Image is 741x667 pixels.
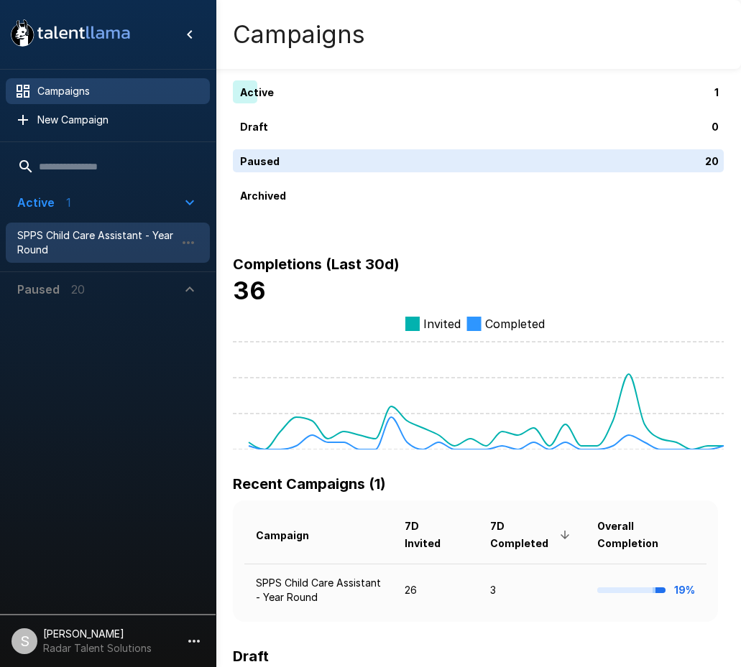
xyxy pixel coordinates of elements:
[244,564,393,616] td: SPPS Child Care Assistant - Year Round
[705,154,719,169] p: 20
[712,119,719,134] p: 0
[233,648,269,665] b: Draft
[674,584,695,596] b: 19%
[233,475,386,493] b: Recent Campaigns (1)
[405,518,467,552] span: 7D Invited
[233,256,400,273] b: Completions (Last 30d)
[490,518,575,552] span: 7D Completed
[479,564,586,616] td: 3
[714,85,719,100] p: 1
[233,276,266,305] b: 36
[233,19,365,50] h4: Campaigns
[393,564,479,616] td: 26
[597,518,695,552] span: Overall Completion
[256,527,328,544] span: Campaign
